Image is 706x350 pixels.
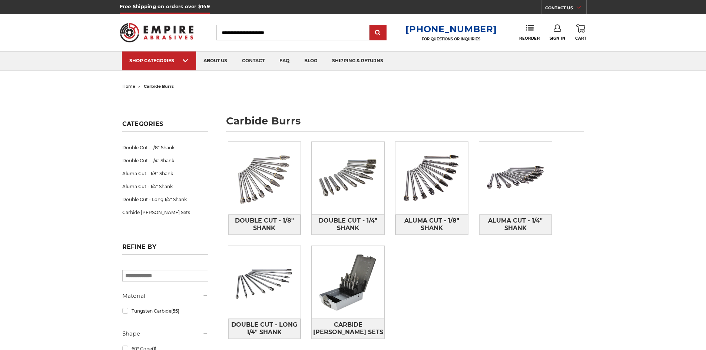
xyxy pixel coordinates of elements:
[395,142,468,214] img: Aluma Cut - 1/8" Shank
[480,214,551,234] span: Aluma Cut - 1/4" Shank
[519,24,540,40] a: Reorder
[228,214,301,235] a: Double Cut - 1/8" Shank
[312,246,384,319] img: Carbide Burr Sets
[371,26,385,40] input: Submit
[122,206,208,219] a: Carbide [PERSON_NAME] Sets
[312,142,384,214] img: Double Cut - 1/4" Shank
[129,58,189,63] div: SHOP CATEGORIES
[545,4,586,14] a: CONTACT US
[396,214,468,234] span: Aluma Cut - 1/8" Shank
[312,319,384,339] a: Carbide [PERSON_NAME] Sets
[575,36,586,41] span: Cart
[171,308,179,314] span: (55)
[122,84,135,89] a: home
[228,246,301,319] img: Double Cut - Long 1/4" Shank
[405,37,497,41] p: FOR QUESTIONS OR INQUIRIES
[312,214,384,235] a: Double Cut - 1/4" Shank
[122,243,208,255] h5: Refine by
[122,120,208,132] h5: Categories
[575,24,586,41] a: Cart
[479,214,552,235] a: Aluma Cut - 1/4" Shank
[122,141,208,154] a: Double Cut - 1/8" Shank
[228,319,301,339] a: Double Cut - Long 1/4" Shank
[325,51,391,70] a: shipping & returns
[297,51,325,70] a: blog
[519,36,540,41] span: Reorder
[550,36,566,41] span: Sign In
[122,304,208,317] a: Tungsten Carbide
[120,18,194,47] img: Empire Abrasives
[229,319,301,339] span: Double Cut - Long 1/4" Shank
[272,51,297,70] a: faq
[122,193,208,206] a: Double Cut - Long 1/4" Shank
[122,154,208,167] a: Double Cut - 1/4" Shank
[122,180,208,193] a: Aluma Cut - 1/4" Shank
[122,329,208,338] h5: Shape
[196,51,235,70] a: about us
[228,142,301,214] img: Double Cut - 1/8" Shank
[235,51,272,70] a: contact
[122,167,208,180] a: Aluma Cut - 1/8" Shank
[226,116,584,132] h1: carbide burrs
[229,214,301,234] span: Double Cut - 1/8" Shank
[144,84,174,89] span: carbide burrs
[395,214,468,235] a: Aluma Cut - 1/8" Shank
[405,24,497,34] a: [PHONE_NUMBER]
[122,291,208,300] h5: Material
[479,142,552,214] img: Aluma Cut - 1/4" Shank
